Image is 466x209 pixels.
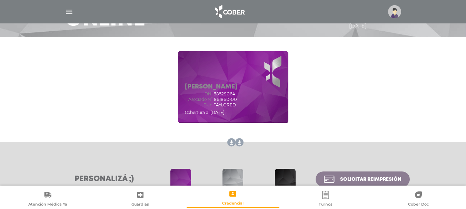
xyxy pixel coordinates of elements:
[211,3,248,20] img: logo_cober_home-white.png
[28,202,67,208] span: Atención Médica Ya
[185,97,212,102] span: Asociado N°
[57,175,152,184] h3: Personalizá ;)
[279,190,372,208] a: Turnos
[185,110,225,115] span: Cobertura al [DATE]
[1,190,94,208] a: Atención Médica Ya
[94,190,187,208] a: Guardias
[372,190,465,208] a: Cober Doc
[185,92,212,96] span: dni
[316,171,409,187] a: Solicitar reimpresión
[187,189,279,207] a: Credencial
[214,97,237,102] span: 861860-00
[388,5,401,18] img: profile-placeholder.svg
[319,202,333,208] span: Turnos
[185,83,237,91] h5: [PERSON_NAME]
[185,103,212,107] span: Plan
[214,103,236,107] span: TAYLORED
[408,202,429,208] span: Cober Doc
[214,92,235,96] span: 38529064
[222,201,244,207] span: Credencial
[340,177,401,182] span: Solicitar reimpresión
[65,8,73,16] img: Cober_menu-lines-white.svg
[131,202,149,208] span: Guardias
